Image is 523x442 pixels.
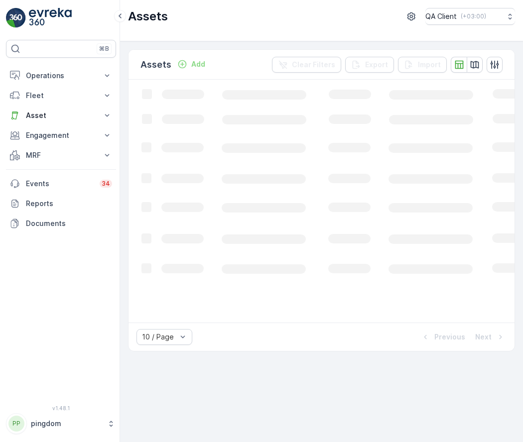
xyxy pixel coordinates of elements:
[6,86,116,106] button: Fleet
[128,8,168,24] p: Assets
[26,71,96,81] p: Operations
[29,8,72,28] img: logo_light-DOdMpM7g.png
[31,419,102,429] p: pingdom
[425,11,457,21] p: QA Client
[102,180,110,188] p: 34
[425,8,515,25] button: QA Client(+03:00)
[8,416,24,432] div: PP
[99,45,109,53] p: ⌘B
[6,174,116,194] a: Events34
[6,125,116,145] button: Engagement
[140,58,171,72] p: Assets
[272,57,341,73] button: Clear Filters
[6,214,116,233] a: Documents
[461,12,486,20] p: ( +03:00 )
[173,58,209,70] button: Add
[26,130,96,140] p: Engagement
[26,179,94,189] p: Events
[434,332,465,342] p: Previous
[398,57,447,73] button: Import
[6,194,116,214] a: Reports
[26,91,96,101] p: Fleet
[6,413,116,434] button: PPpingdom
[26,199,112,209] p: Reports
[474,331,507,343] button: Next
[365,60,388,70] p: Export
[26,110,96,120] p: Asset
[419,331,466,343] button: Previous
[26,150,96,160] p: MRF
[191,59,205,69] p: Add
[292,60,335,70] p: Clear Filters
[6,106,116,125] button: Asset
[6,405,116,411] span: v 1.48.1
[6,66,116,86] button: Operations
[6,8,26,28] img: logo
[418,60,441,70] p: Import
[345,57,394,73] button: Export
[26,219,112,228] p: Documents
[6,145,116,165] button: MRF
[475,332,492,342] p: Next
